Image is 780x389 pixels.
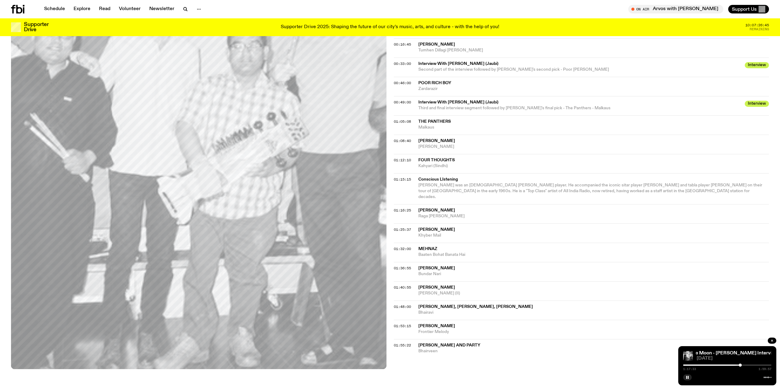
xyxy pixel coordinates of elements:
span: [PERSON_NAME] [418,42,455,47]
span: Tumhen Dillagi [PERSON_NAME] [418,47,769,53]
span: Remaining [750,28,769,31]
span: 01:15:15 [394,177,411,182]
span: 01:55:22 [394,343,411,348]
span: [PERSON_NAME] [418,266,455,270]
button: 01:12:10 [394,159,411,162]
span: The Panthers [418,119,451,124]
button: Support Us [728,5,769,13]
span: [PERSON_NAME] [418,324,455,328]
span: 01:53:15 [394,324,411,328]
span: [PERSON_NAME] and Party [418,343,480,347]
span: [PERSON_NAME] [418,227,455,232]
span: [PERSON_NAME] [418,139,455,143]
span: [PERSON_NAME] [418,144,769,150]
span: 01:16:25 [394,208,411,213]
span: Khyber Mail [418,233,769,238]
span: 01:40:55 [394,285,411,290]
span: Bundar Nari [418,271,769,277]
span: Zardarazir [418,86,769,92]
span: Raga [PERSON_NAME] [418,213,769,219]
span: Mehnaz [418,247,437,251]
span: 00:16:45 [394,42,411,47]
span: [PERSON_NAME], [PERSON_NAME], [PERSON_NAME] [418,305,533,309]
span: [DATE] [697,356,771,361]
span: 10:07:26:45 [745,24,769,27]
span: 01:36:55 [394,266,411,271]
span: 00:49:00 [394,100,411,105]
span: 01:05:08 [394,119,411,124]
span: Malkaus [418,125,769,130]
p: Supporter Drive 2025: Shaping the future of our city’s music, arts, and culture - with the help o... [281,24,499,30]
button: 01:32:00 [394,247,411,251]
span: Four Thoughts [418,158,455,162]
span: Interview [745,62,769,68]
span: Interview With [PERSON_NAME] (Jaubi) [418,61,741,67]
button: 01:08:40 [394,139,411,143]
span: Interview With [PERSON_NAME] (Jaubi) [418,99,741,105]
span: Frontier Melody [418,329,769,335]
a: Newsletter [146,5,178,13]
span: Interview [745,101,769,107]
span: [PERSON_NAME] (II) [418,290,769,296]
button: 01:05:08 [394,120,411,123]
span: 01:32:00 [394,246,411,251]
button: 00:49:00 [394,101,411,104]
a: Read [95,5,114,13]
button: 00:46:00 [394,81,411,85]
button: 01:53:15 [394,324,411,328]
a: Volunteer [115,5,144,13]
span: [PERSON_NAME] was an [DEMOGRAPHIC_DATA] [PERSON_NAME] player. He accompanied the iconic sitar pla... [418,183,762,199]
button: 01:55:22 [394,344,411,347]
span: [PERSON_NAME] [418,285,455,290]
span: Support Us [732,6,757,12]
span: 01:25:37 [394,227,411,232]
span: 1:59:57 [759,368,771,371]
span: Baaten Bohat Banata Hai [418,252,769,258]
button: 01:16:25 [394,209,411,212]
button: 01:36:55 [394,267,411,270]
button: 01:40:55 [394,286,411,289]
span: 01:12:10 [394,158,411,163]
span: Kahyari (Sindhi) [418,163,769,169]
span: Poor Rich Boy [418,81,451,85]
h3: Supporter Drive [24,22,48,32]
span: Bhairveen [418,348,769,354]
span: 01:08:40 [394,138,411,143]
button: On AirArvos with [PERSON_NAME] [628,5,723,13]
span: Second part of the interview followed by [PERSON_NAME]'s second pick - Poor [PERSON_NAME] [418,67,609,72]
span: 01:48:00 [394,304,411,309]
a: Schedule [40,5,69,13]
button: 01:48:00 [394,305,411,309]
span: Bhairavi [418,310,769,316]
a: Explore [70,5,94,13]
button: 01:25:37 [394,228,411,231]
span: 00:33:00 [394,61,411,66]
span: [PERSON_NAME] [418,208,455,212]
span: Conscious LIstening [418,177,766,182]
span: 1:17:33 [683,368,696,371]
button: 00:16:45 [394,43,411,46]
button: 01:15:15 [394,178,411,181]
button: 00:33:00 [394,62,411,65]
span: Third and final interview segment followed by [PERSON_NAME]'s final pick - The Panthers - Malkaus [418,106,611,110]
